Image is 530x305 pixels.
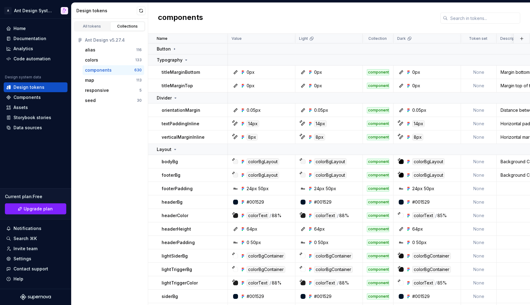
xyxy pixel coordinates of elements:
td: None [461,276,497,290]
div: 0 50px [412,239,427,246]
div: / [270,280,271,286]
button: colors133 [83,55,144,65]
div: components [367,226,389,232]
div: Contact support [13,266,48,272]
div: components [367,159,389,165]
div: Current plan : Free [5,194,66,200]
div: 88% [272,280,282,286]
p: textPaddingInline [162,121,199,127]
div: Settings [13,256,31,262]
div: alias [85,47,95,53]
button: components630 [83,65,144,75]
div: Design tokens [13,84,44,90]
a: Data sources [4,123,67,133]
div: components [367,83,389,89]
div: 0.05px [412,107,426,113]
div: 88% [339,280,349,286]
div: 133 [135,58,142,62]
td: None [461,155,497,168]
div: Design tokens [76,8,137,14]
p: Button [157,46,171,52]
div: 64px [247,226,257,232]
p: orientationMargin [162,107,200,113]
div: components [367,69,389,75]
div: A [4,7,12,14]
a: Supernova Logo [20,294,51,300]
div: Code automation [13,56,51,62]
div: / [337,212,339,219]
div: 64px [314,226,325,232]
button: Help [4,274,67,284]
div: colorText [412,280,435,286]
button: alias116 [83,45,144,55]
p: Token set [469,36,487,41]
td: None [461,195,497,209]
div: components [367,253,389,259]
div: 14px [412,120,425,127]
div: 0.05px [247,107,261,113]
div: / [435,212,437,219]
div: components [367,121,389,127]
div: 64px [412,226,423,232]
div: #001529 [412,199,430,205]
div: 8px [412,134,423,141]
p: lightTriggerBg [162,266,192,273]
td: None [461,209,497,222]
div: 8px [314,134,325,141]
div: 14px [247,120,259,127]
div: / [270,212,271,219]
td: None [461,117,497,130]
p: Light [299,36,308,41]
div: #001529 [412,293,430,299]
div: colorBgLayout [314,158,347,165]
div: 116 [136,47,142,52]
td: None [461,263,497,276]
a: map113 [83,75,144,85]
div: seed [85,97,96,104]
div: Notifications [13,225,41,232]
p: siderBg [162,293,178,299]
p: headerHeight [162,226,191,232]
div: 630 [134,68,142,73]
div: colorBgLayout [247,158,279,165]
div: colorBgLayout [412,158,445,165]
div: #001529 [247,293,264,299]
div: colorText [247,212,269,219]
td: None [461,236,497,249]
p: bodyBg [162,159,178,165]
p: footerPadding [162,186,193,192]
div: Search ⌘K [13,235,37,242]
div: 0px [314,83,322,89]
div: Analytics [13,46,33,52]
p: headerColor [162,213,188,219]
div: responsive [85,87,109,93]
div: colorText [314,280,336,286]
div: colorBgContainer [247,266,285,273]
p: footerBg [162,172,180,178]
div: colorBgLayout [412,172,445,179]
button: AAnt Design SystemAntUIKit [1,4,70,17]
a: Invite team [4,244,67,254]
a: Documentation [4,34,67,43]
td: None [461,290,497,303]
td: None [461,249,497,263]
a: responsive5 [83,85,144,95]
p: Description [500,36,521,41]
div: components [367,134,389,140]
p: Dark [397,36,406,41]
td: None [461,130,497,144]
div: colorText [314,212,336,219]
div: Ant Design System [14,8,53,14]
h2: components [158,13,203,24]
div: Ant Design v5.27.4 [85,37,142,43]
p: Value [232,36,242,41]
div: 0px [412,69,420,75]
div: colorBgLayout [247,172,279,179]
div: / [337,280,339,286]
div: map [85,77,94,83]
button: seed30 [83,96,144,105]
div: Data sources [13,125,42,131]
